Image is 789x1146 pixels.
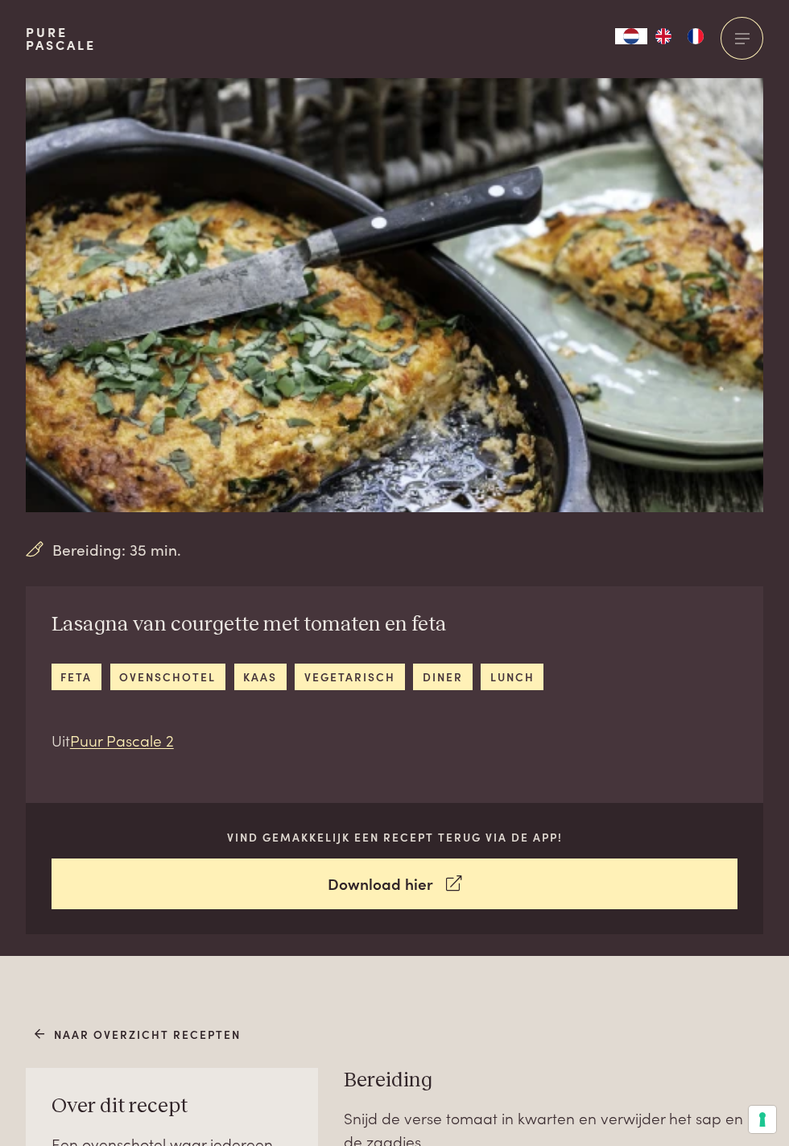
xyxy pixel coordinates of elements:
[110,664,225,690] a: ovenschotel
[749,1106,776,1133] button: Uw voorkeuren voor toestemming voor trackingtechnologieën
[26,69,763,512] img: Lasagna van courgette met tomaten en feta
[52,612,544,638] h2: Lasagna van courgette met tomaten en feta
[647,28,712,44] ul: Language list
[615,28,647,44] a: NL
[70,729,174,751] a: Puur Pascale 2
[413,664,472,690] a: diner
[52,829,738,846] p: Vind gemakkelijk een recept terug via de app!
[52,664,101,690] a: feta
[481,664,543,690] a: lunch
[344,1068,763,1094] h3: Bereiding
[52,729,544,752] p: Uit
[52,858,738,909] a: Download hier
[680,28,712,44] a: FR
[647,28,680,44] a: EN
[52,1094,292,1119] h3: Over dit recept
[615,28,647,44] div: Language
[35,1026,242,1043] a: Naar overzicht recepten
[295,664,404,690] a: vegetarisch
[615,28,712,44] aside: Language selected: Nederlands
[52,538,181,561] span: Bereiding: 35 min.
[234,664,287,690] a: kaas
[26,26,96,52] a: PurePascale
